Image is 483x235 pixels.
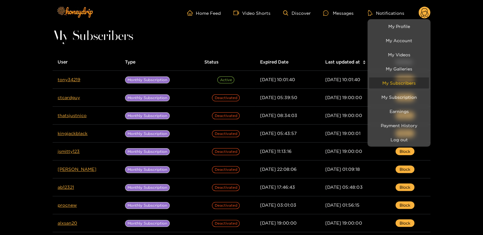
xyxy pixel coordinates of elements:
button: Log out [369,134,429,145]
a: Earnings [369,106,429,117]
a: My Subscription [369,92,429,103]
a: My Galleries [369,63,429,74]
a: My Subscribers [369,77,429,88]
a: My Account [369,35,429,46]
a: My Videos [369,49,429,60]
a: Payment History [369,120,429,131]
a: My Profile [369,21,429,32]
